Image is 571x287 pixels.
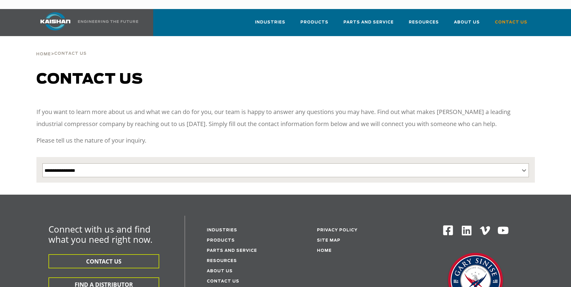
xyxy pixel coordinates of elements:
a: About Us [207,269,233,273]
a: Resources [409,14,439,35]
span: Contact us [36,72,143,87]
a: Kaishan USA [33,9,139,36]
img: Facebook [442,225,454,236]
a: Contact Us [207,279,239,283]
span: Connect with us and find what you need right now. [48,223,153,245]
a: Home [36,51,51,57]
span: Parts and Service [343,19,394,26]
span: Resources [409,19,439,26]
a: About Us [454,14,480,35]
img: Linkedin [461,225,473,236]
a: Parts and service [207,249,257,253]
a: Site Map [317,239,340,242]
a: Industries [255,14,285,35]
img: kaishan logo [33,12,78,30]
a: Industries [207,228,237,232]
p: If you want to learn more about us and what we can do for you, our team is happy to answer any qu... [36,106,535,130]
span: About Us [454,19,480,26]
p: Please tell us the nature of your inquiry. [36,134,535,147]
img: Vimeo [480,226,490,235]
a: Home [317,249,332,253]
div: > [36,36,87,59]
span: Contact Us [54,52,87,56]
span: Industries [255,19,285,26]
span: Contact Us [495,19,527,26]
a: Resources [207,259,237,263]
a: Privacy Policy [317,228,358,232]
img: Youtube [497,225,509,236]
span: Home [36,52,51,56]
a: Products [207,239,235,242]
a: Contact Us [495,14,527,35]
span: Products [300,19,328,26]
a: Parts and Service [343,14,394,35]
button: CONTACT US [48,254,159,268]
img: Engineering the future [78,20,138,23]
a: Products [300,14,328,35]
